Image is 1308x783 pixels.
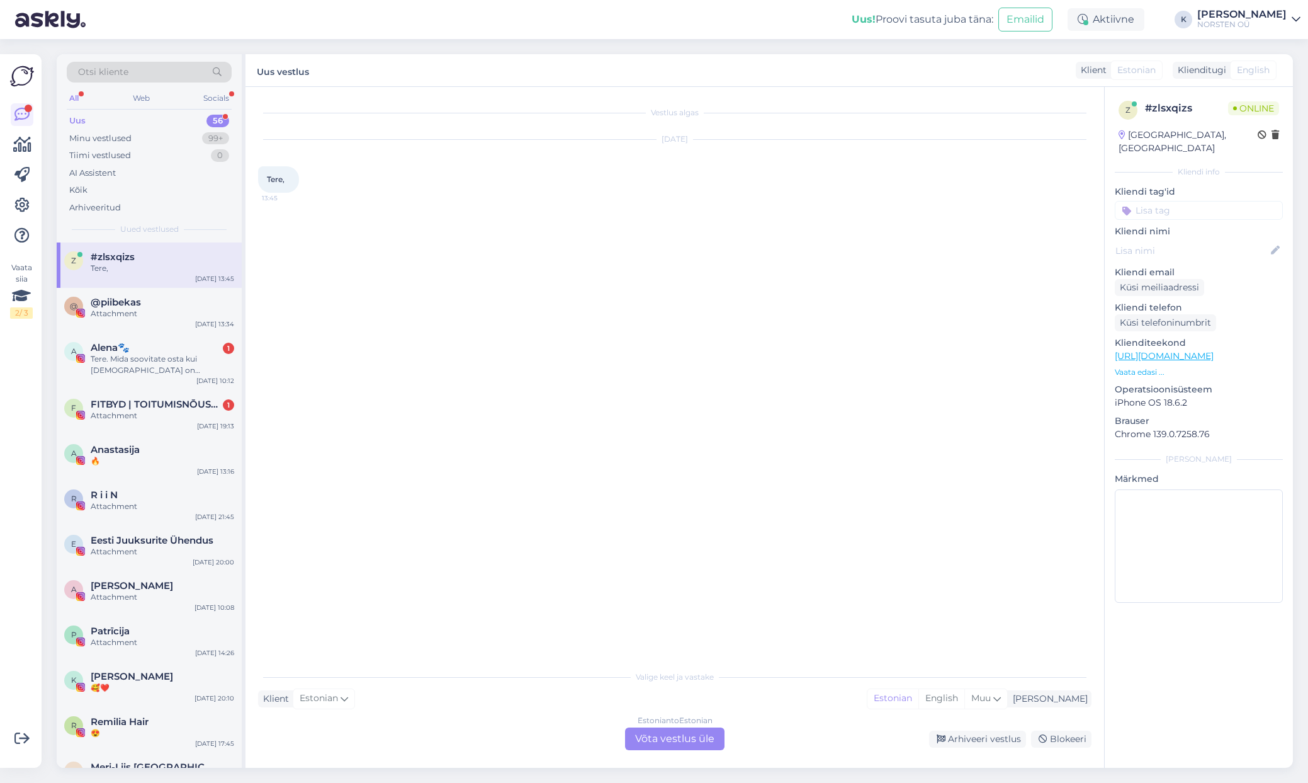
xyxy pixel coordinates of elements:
[71,721,77,730] span: R
[91,263,234,274] div: Tere,
[10,64,34,88] img: Askly Logo
[1125,105,1130,115] span: z
[1115,414,1283,428] p: Brauser
[69,167,116,180] div: AI Assistent
[91,455,234,467] div: 🔥
[262,193,309,203] span: 13:45
[223,399,234,411] div: 1
[201,90,232,106] div: Socials
[195,648,234,658] div: [DATE] 14:26
[1119,129,1258,155] div: [GEOGRAPHIC_DATA], [GEOGRAPHIC_DATA]
[971,692,991,704] span: Muu
[998,8,1052,31] button: Emailid
[638,715,713,726] div: Estonian to Estonian
[195,512,234,522] div: [DATE] 21:45
[91,342,130,353] span: Alena🐾
[197,421,234,431] div: [DATE] 19:13
[867,689,918,708] div: Estonian
[71,403,76,413] span: F
[300,692,338,706] span: Estonian
[1115,301,1283,314] p: Kliendi telefon
[257,62,309,79] label: Uus vestlus
[202,132,229,145] div: 99+
[1115,454,1283,465] div: [PERSON_NAME]
[1117,64,1156,77] span: Estonian
[1115,472,1283,486] p: Märkmed
[71,346,77,356] span: A
[71,539,76,549] span: E
[71,256,76,265] span: z
[1115,201,1283,220] input: Lisa tag
[1115,279,1204,296] div: Küsi meiliaadressi
[91,671,173,682] span: KATRI TELLER
[91,626,130,637] span: Patrīcija
[91,489,118,501] span: R i i N
[1175,11,1192,28] div: K
[91,501,234,512] div: Attachment
[91,762,222,773] span: Meri-Liis Soome
[91,637,234,648] div: Attachment
[1115,225,1283,238] p: Kliendi nimi
[91,728,234,739] div: 😍
[1115,314,1216,331] div: Küsi telefoninumbrit
[1173,64,1226,77] div: Klienditugi
[1145,101,1228,116] div: # zlsxqizs
[929,731,1026,748] div: Arhiveeri vestlus
[70,766,77,775] span: M
[71,585,77,594] span: A
[91,580,173,592] span: AdeLe
[211,149,229,162] div: 0
[206,115,229,127] div: 56
[67,90,81,106] div: All
[71,675,77,685] span: K
[91,297,141,308] span: @piibekas
[1115,336,1283,350] p: Klienditeekond
[1228,101,1279,115] span: Online
[195,739,234,748] div: [DATE] 17:45
[195,274,234,283] div: [DATE] 13:45
[195,603,234,612] div: [DATE] 10:08
[258,107,1091,118] div: Vestlus algas
[1076,64,1107,77] div: Klient
[267,174,285,184] span: Tere,
[69,184,87,197] div: Kõik
[120,224,179,235] span: Uued vestlused
[1068,8,1144,31] div: Aktiivne
[1115,166,1283,178] div: Kliendi info
[1115,367,1283,378] p: Vaata edasi ...
[625,728,724,750] div: Võta vestlus üle
[91,716,149,728] span: Remilia Hair
[91,592,234,603] div: Attachment
[69,202,121,214] div: Arhiveeritud
[91,308,234,319] div: Attachment
[195,319,234,329] div: [DATE] 13:34
[852,12,993,27] div: Proovi tasuta juba täna:
[91,444,140,455] span: Anastasija
[918,689,964,708] div: English
[10,307,33,319] div: 2 / 3
[91,353,234,376] div: Tere. Mida soovitate osta kui [DEMOGRAPHIC_DATA] on õhukesed,peanahk kuiv ning juuksed tulevad tä...
[10,262,33,319] div: Vaata siia
[852,13,876,25] b: Uus!
[91,546,234,557] div: Attachment
[1197,20,1287,30] div: NORSTEN OÜ
[78,66,128,79] span: Otsi kliente
[197,467,234,476] div: [DATE] 13:16
[69,115,86,127] div: Uus
[91,410,234,421] div: Attachment
[1031,731,1091,748] div: Blokeeri
[258,672,1091,683] div: Valige keel ja vastake
[91,251,135,263] span: #zlsxqizs
[91,399,222,410] span: FITBYD | TOITUMISNŌUSTAJA | TREENER | ONLINE TUGI PROGRAMM
[1115,396,1283,409] p: iPhone OS 18.6.2
[1115,266,1283,279] p: Kliendi email
[91,682,234,694] div: 🥰❤️
[91,535,213,546] span: Eesti Juuksurite Ühendus
[1115,350,1214,362] a: [URL][DOMAIN_NAME]
[71,449,77,458] span: A
[1008,692,1088,706] div: [PERSON_NAME]
[1115,383,1283,396] p: Operatsioonisüsteem
[196,376,234,386] div: [DATE] 10:12
[195,694,234,703] div: [DATE] 20:10
[71,630,77,639] span: P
